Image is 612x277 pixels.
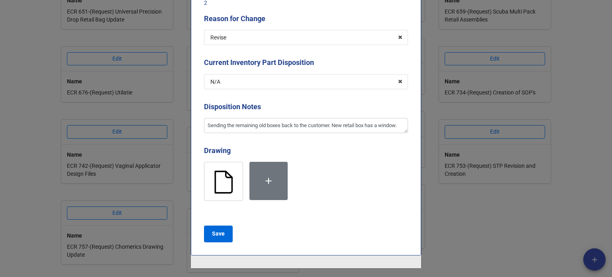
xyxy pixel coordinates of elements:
[212,230,225,238] b: Save
[204,118,408,133] textarea: Sending the remaining old boxes back to the customer. New retail box has a window.
[204,226,233,242] button: Save
[204,101,261,112] label: Disposition Notes
[204,162,249,207] div: MCMX-LZC0 August-Cup Box Rev 3.pdf
[204,13,265,24] label: Reason for Change
[204,145,231,156] label: Drawing
[204,162,243,200] img: empty_file_icon-icons.com_72420.png
[204,57,314,68] label: Current Inventory Part Disposition
[210,79,220,84] div: N/A
[210,35,226,40] div: Revise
